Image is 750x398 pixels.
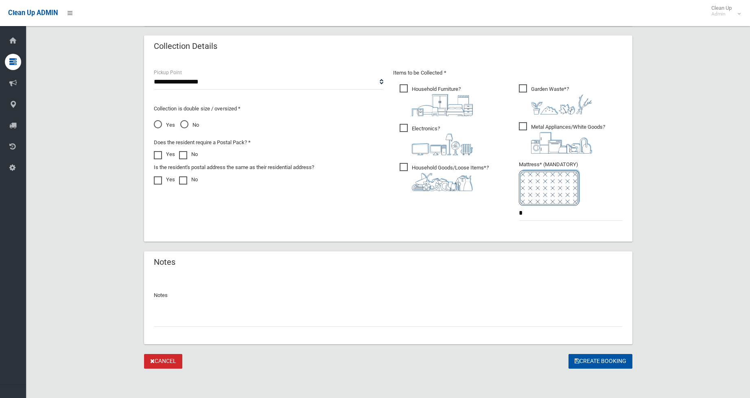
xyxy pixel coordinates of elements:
[180,120,199,130] span: No
[569,354,632,369] button: Create Booking
[519,122,605,154] span: Metal Appliances/White Goods
[519,161,623,206] span: Mattress* (MANDATORY)
[154,104,383,114] p: Collection is double size / oversized *
[144,354,182,369] a: Cancel
[531,86,592,114] i: ?
[412,125,473,155] i: ?
[179,150,198,159] label: No
[144,38,227,54] header: Collection Details
[412,94,473,116] img: aa9efdbe659d29b613fca23ba79d85cb.png
[412,134,473,155] img: 394712a680b73dbc3d2a6a3a7ffe5a07.png
[400,163,489,191] span: Household Goods/Loose Items*
[711,11,732,17] small: Admin
[531,132,592,154] img: 36c1b0289cb1767239cdd3de9e694f19.png
[531,124,605,154] i: ?
[144,254,185,270] header: Notes
[519,169,580,206] img: e7408bece873d2c1783593a074e5cb2f.png
[154,150,175,159] label: Yes
[400,84,473,116] span: Household Furniture
[707,5,740,17] span: Clean Up
[531,94,592,114] img: 4fd8a5c772b2c999c83690221e5242e0.png
[154,163,314,172] label: Is the resident's postal address the same as their residential address?
[154,120,175,130] span: Yes
[393,68,623,78] p: Items to be Collected *
[8,9,58,17] span: Clean Up ADMIN
[154,290,623,300] p: Notes
[154,175,175,185] label: Yes
[179,175,198,185] label: No
[412,165,489,191] i: ?
[519,84,592,114] span: Garden Waste*
[400,124,473,155] span: Electronics
[412,173,473,191] img: b13cc3517677393f34c0a387616ef184.png
[154,138,251,147] label: Does the resident require a Postal Pack? *
[412,86,473,116] i: ?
